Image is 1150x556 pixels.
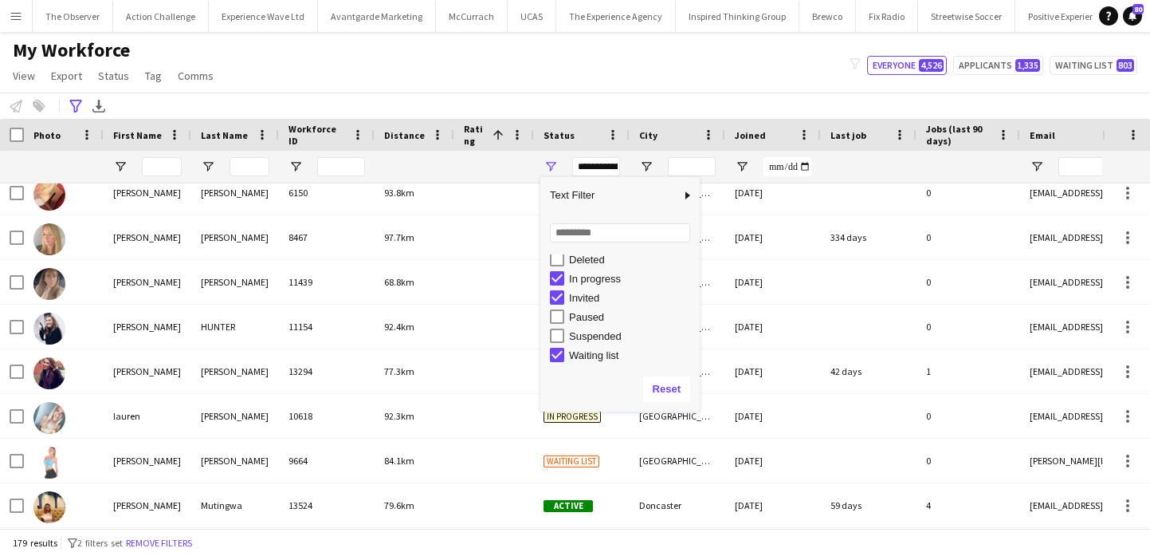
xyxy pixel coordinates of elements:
div: Waiting list [569,349,695,361]
button: Streetwise Soccer [918,1,1015,32]
span: 92.4km [384,321,414,333]
span: Comms [178,69,214,83]
div: Filter List [540,154,700,365]
span: 803 [1117,59,1134,72]
div: 6150 [279,171,375,215]
div: 13294 [279,349,375,393]
div: [DATE] [725,215,821,259]
button: Open Filter Menu [113,160,128,174]
span: 2 filters set [77,537,123,549]
div: [PERSON_NAME] [104,483,191,527]
div: [DATE] [725,305,821,349]
a: Export [45,65,88,86]
div: [DATE] [725,171,821,215]
span: 93.8km [384,187,414,199]
input: Last Name Filter Input [230,157,269,176]
button: Positive Experience [1015,1,1118,32]
div: [PERSON_NAME] [191,171,279,215]
span: Last Name [201,129,248,141]
span: Jobs (last 90 days) [926,123,991,147]
span: Last job [830,129,866,141]
button: Open Filter Menu [1030,160,1044,174]
span: City [639,129,657,141]
div: Invited [569,292,695,304]
div: [DATE] [725,349,821,393]
button: Action Challenge [113,1,209,32]
div: Doncaster [630,483,725,527]
span: My Workforce [13,38,130,62]
span: Active [544,500,593,512]
button: Reset [643,377,690,402]
div: 0 [916,394,1020,438]
span: Distance [384,129,425,141]
div: [GEOGRAPHIC_DATA] [630,439,725,483]
span: In progress [544,411,601,423]
a: Status [92,65,135,86]
div: [PERSON_NAME] [191,439,279,483]
div: 0 [916,305,1020,349]
button: Open Filter Menu [639,160,653,174]
button: Inspired Thinking Group [676,1,799,32]
div: [PERSON_NAME] [191,260,279,304]
div: Mutingwa [191,483,279,527]
button: Applicants1,335 [953,56,1043,75]
span: 97.7km [384,231,414,243]
img: Laura Garry [33,268,65,300]
div: lauren [104,394,191,438]
span: View [13,69,35,83]
div: [PERSON_NAME] [104,349,191,393]
button: Brewco [799,1,856,32]
div: Deleted [569,254,695,266]
div: [PERSON_NAME] [104,305,191,349]
button: The Observer [33,1,113,32]
div: [GEOGRAPHIC_DATA] [630,394,725,438]
div: 0 [916,171,1020,215]
div: 0 [916,439,1020,483]
div: In progress [569,273,695,285]
span: Workforce ID [288,123,346,147]
a: Tag [139,65,168,86]
span: 80 [1132,4,1144,14]
div: 59 days [821,483,916,527]
div: [DATE] [725,439,821,483]
button: Waiting list803 [1050,56,1137,75]
img: Letisha Mutingwa [33,491,65,523]
button: Open Filter Menu [735,160,749,174]
button: The Experience Agency [556,1,676,32]
button: Remove filters [123,534,195,552]
button: Experience Wave Ltd [209,1,318,32]
button: Fix Radio [856,1,918,32]
div: 1 [916,349,1020,393]
div: [PERSON_NAME] [104,260,191,304]
span: Photo [33,129,61,141]
img: Laura cutts [33,223,65,255]
input: City Filter Input [668,157,716,176]
button: Everyone4,526 [867,56,947,75]
span: Rating [464,123,486,147]
div: 0 [916,260,1020,304]
input: Workforce ID Filter Input [317,157,365,176]
div: HUNTER [191,305,279,349]
div: [PERSON_NAME] [191,394,279,438]
div: 4 [916,483,1020,527]
div: [DATE] [725,260,821,304]
div: 10618 [279,394,375,438]
div: Paused [569,311,695,323]
img: Lara Oliver [33,179,65,211]
span: Status [544,129,575,141]
span: Status [98,69,129,83]
span: 1,335 [1015,59,1040,72]
a: View [6,65,41,86]
button: Open Filter Menu [201,160,215,174]
div: [PERSON_NAME] [104,439,191,483]
div: 42 days [821,349,916,393]
div: 11439 [279,260,375,304]
input: Joined Filter Input [763,157,811,176]
img: Leanne Simms [33,447,65,479]
app-action-btn: Advanced filters [66,97,85,116]
span: Export [51,69,82,83]
div: 8467 [279,215,375,259]
span: 79.6km [384,499,414,511]
div: [PERSON_NAME] [191,349,279,393]
div: 11154 [279,305,375,349]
